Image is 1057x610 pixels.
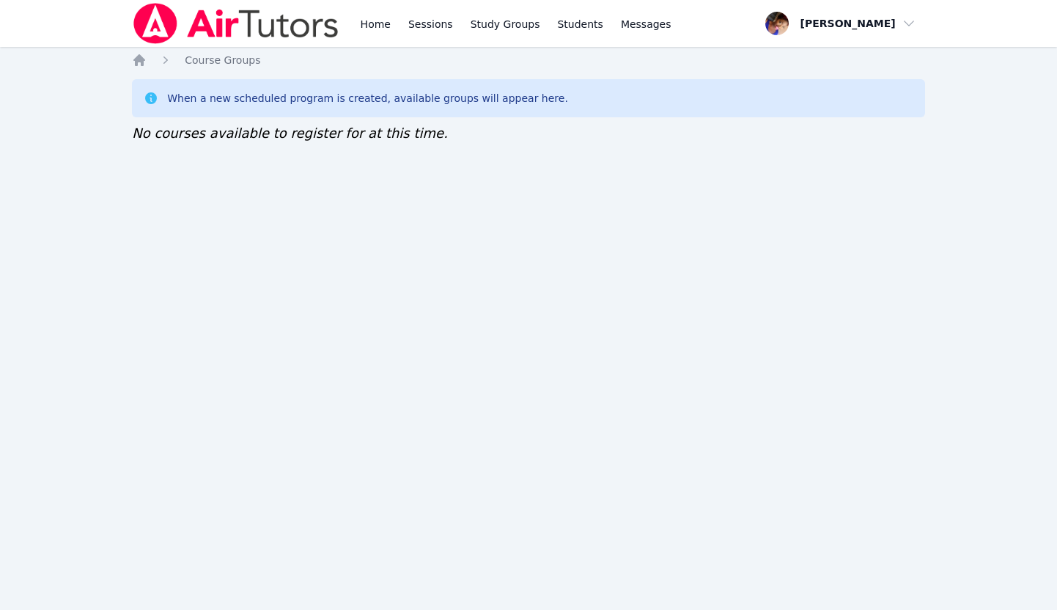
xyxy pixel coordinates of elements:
a: Course Groups [185,53,260,67]
div: When a new scheduled program is created, available groups will appear here. [167,91,568,106]
img: Air Tutors [132,3,339,44]
span: Course Groups [185,54,260,66]
span: No courses available to register for at this time. [132,125,448,141]
span: Messages [621,17,671,32]
nav: Breadcrumb [132,53,925,67]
